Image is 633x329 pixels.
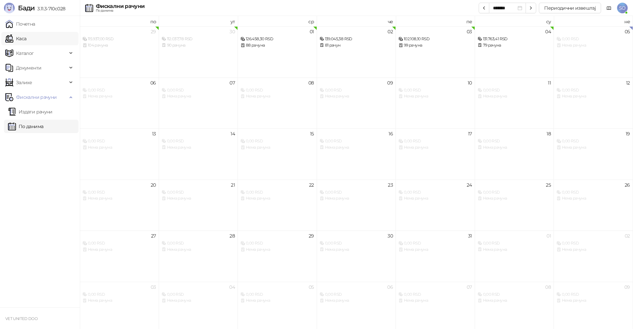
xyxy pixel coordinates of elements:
[320,144,393,151] div: Нема рачуна
[240,195,314,202] div: Нема рачуна
[162,297,235,304] div: Нема рачуна
[231,131,235,136] div: 14
[162,42,235,49] div: 90 рачуна
[16,61,41,75] span: Документи
[162,189,235,196] div: 0,00 RSD
[240,87,314,93] div: 0,00 RSD
[320,195,393,202] div: Нема рачуна
[159,16,238,26] th: ут
[625,234,630,238] div: 02
[82,36,156,42] div: 115.937,00 RSD
[230,234,235,238] div: 28
[151,285,156,289] div: 03
[238,231,317,282] td: 2025-10-29
[80,16,159,26] th: по
[554,180,633,231] td: 2025-10-26
[317,180,396,231] td: 2025-10-23
[624,285,630,289] div: 09
[478,240,551,247] div: 0,00 RSD
[240,144,314,151] div: Нема рачуна
[396,180,475,231] td: 2025-10-24
[467,285,472,289] div: 07
[80,231,159,282] td: 2025-10-27
[317,16,396,26] th: че
[96,9,144,12] div: По данима
[80,128,159,180] td: 2025-10-13
[556,195,630,202] div: Нема рачуна
[478,195,551,202] div: Нема рачуна
[554,231,633,282] td: 2025-11-02
[240,93,314,99] div: Нема рачуна
[320,189,393,196] div: 0,00 RSD
[626,81,630,85] div: 12
[82,297,156,304] div: Нема рачуна
[467,29,472,34] div: 03
[82,195,156,202] div: Нема рачуна
[475,128,554,180] td: 2025-10-18
[604,3,614,13] a: Документација
[556,247,630,253] div: Нема рачуна
[556,189,630,196] div: 0,00 RSD
[80,180,159,231] td: 2025-10-20
[309,234,314,238] div: 29
[539,3,601,13] button: Периодични извештај
[398,138,472,144] div: 0,00 RSD
[4,3,15,13] img: Logo
[151,183,156,187] div: 20
[398,144,472,151] div: Нема рачуна
[309,285,314,289] div: 05
[82,138,156,144] div: 0,00 RSD
[398,36,472,42] div: 102.108,10 RSD
[398,247,472,253] div: Нема рачуна
[478,291,551,298] div: 0,00 RSD
[230,81,235,85] div: 07
[387,81,393,85] div: 09
[547,131,551,136] div: 18
[309,183,314,187] div: 22
[468,131,472,136] div: 17
[617,3,628,13] span: SO
[547,234,551,238] div: 01
[240,240,314,247] div: 0,00 RSD
[387,285,393,289] div: 06
[82,144,156,151] div: Нема рачуна
[82,42,156,49] div: 104 рачуна
[159,180,238,231] td: 2025-10-21
[545,285,551,289] div: 08
[16,76,32,89] span: Залихе
[80,26,159,78] td: 2025-09-29
[556,138,630,144] div: 0,00 RSD
[320,291,393,298] div: 0,00 RSD
[5,316,38,321] small: VET UNITED DOO
[162,291,235,298] div: 0,00 RSD
[320,36,393,42] div: 139.045,38 RSD
[317,231,396,282] td: 2025-10-30
[478,42,551,49] div: 79 рачуна
[152,131,156,136] div: 13
[546,183,551,187] div: 25
[240,297,314,304] div: Нема рачуна
[310,131,314,136] div: 15
[556,87,630,93] div: 0,00 RSD
[398,195,472,202] div: Нема рачуна
[388,29,393,34] div: 02
[317,78,396,129] td: 2025-10-09
[240,247,314,253] div: Нема рачуна
[396,26,475,78] td: 2025-10-03
[82,291,156,298] div: 0,00 RSD
[545,29,551,34] div: 04
[556,42,630,49] div: Нема рачуна
[231,183,235,187] div: 21
[389,131,393,136] div: 16
[238,180,317,231] td: 2025-10-22
[35,6,65,12] span: 3.11.3-710c028
[554,78,633,129] td: 2025-10-12
[5,17,35,31] a: Почетна
[478,93,551,99] div: Нема рачуна
[554,128,633,180] td: 2025-10-19
[240,189,314,196] div: 0,00 RSD
[556,291,630,298] div: 0,00 RSD
[396,231,475,282] td: 2025-10-31
[162,240,235,247] div: 0,00 RSD
[80,78,159,129] td: 2025-10-06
